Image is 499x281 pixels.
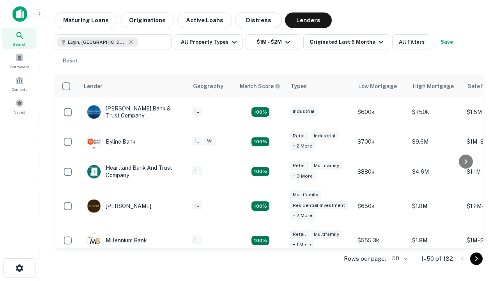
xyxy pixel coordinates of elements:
div: Matching Properties: 28, hasApolloMatch: undefined [251,107,269,117]
img: picture [87,105,101,119]
div: Retail [290,230,309,239]
th: Lender [79,75,188,97]
div: Retail [290,132,309,140]
button: Go to next page [470,253,483,265]
button: Originations [120,12,174,28]
div: [PERSON_NAME] [87,199,151,213]
th: Low Mortgage [354,75,408,97]
div: Geography [193,82,223,91]
span: Elgin, [GEOGRAPHIC_DATA], [GEOGRAPHIC_DATA] [68,39,126,46]
p: 1–50 of 182 [421,254,453,263]
td: $750k [408,97,463,127]
td: $4.6M [408,157,463,186]
a: Borrowers [2,50,37,71]
td: $700k [354,127,408,157]
button: Maturing Loans [55,12,117,28]
div: 50 [389,253,409,264]
img: picture [87,199,101,213]
div: Capitalize uses an advanced AI algorithm to match your search with the best lender. The match sco... [240,82,280,91]
button: All Filters [392,34,431,50]
div: Matching Properties: 25, hasApolloMatch: undefined [251,201,269,211]
th: Geography [188,75,235,97]
div: Industrial [290,107,318,116]
div: [PERSON_NAME] Bank & Trust Company [87,105,180,119]
div: Heartland Bank And Trust Company [87,164,180,178]
a: Contacts [2,73,37,94]
td: $600k [354,97,408,127]
div: IL [192,201,202,210]
div: Industrial [311,132,339,140]
div: IL [192,137,202,146]
button: Save your search to get updates of matches that match your search criteria. [434,34,459,50]
div: Multifamily [311,230,342,239]
div: Multifamily [290,190,321,199]
div: Low Mortgage [358,82,397,91]
td: $880k [354,157,408,186]
iframe: Chat Widget [460,219,499,256]
div: IL [192,166,202,175]
p: Rows per page: [344,254,386,263]
div: Matching Properties: 19, hasApolloMatch: undefined [251,167,269,176]
div: Lender [84,82,103,91]
a: Search [2,28,37,49]
div: Multifamily [311,161,342,170]
span: Search [12,41,27,47]
h6: Match Score [240,82,279,91]
td: $650k [354,187,408,226]
div: WI [204,137,216,146]
div: Originated Last 6 Months [310,37,386,47]
div: + 2 more [290,211,315,220]
button: Distress [235,12,282,28]
td: $1.8M [408,226,463,255]
div: Matching Properties: 19, hasApolloMatch: undefined [251,137,269,147]
div: Retail [290,161,309,170]
td: $1.8M [408,187,463,226]
th: Capitalize uses an advanced AI algorithm to match your search with the best lender. The match sco... [235,75,286,97]
td: $555.3k [354,226,408,255]
div: Types [290,82,307,91]
span: Contacts [12,86,27,92]
img: picture [87,234,101,247]
button: Active Loans [177,12,232,28]
div: IL [192,107,202,116]
span: Saved [14,109,25,115]
div: High Mortgage [413,82,454,91]
button: Originated Last 6 Months [303,34,389,50]
button: Lenders [285,12,332,28]
div: Residential Investment [290,201,348,210]
a: Saved [2,96,37,117]
img: picture [87,165,101,178]
td: $9.6M [408,127,463,157]
div: Matching Properties: 16, hasApolloMatch: undefined [251,236,269,245]
img: capitalize-icon.png [12,6,27,22]
button: Reset [58,53,83,69]
div: + 2 more [290,142,315,151]
button: $1M - $2M [246,34,300,50]
div: Byline Bank [87,135,136,149]
div: + 1 more [290,240,314,249]
div: IL [192,235,202,244]
th: Types [286,75,354,97]
button: All Property Types [175,34,242,50]
div: + 3 more [290,172,316,181]
span: Borrowers [10,64,29,70]
th: High Mortgage [408,75,463,97]
div: Millennium Bank [87,233,147,247]
img: picture [87,135,101,148]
